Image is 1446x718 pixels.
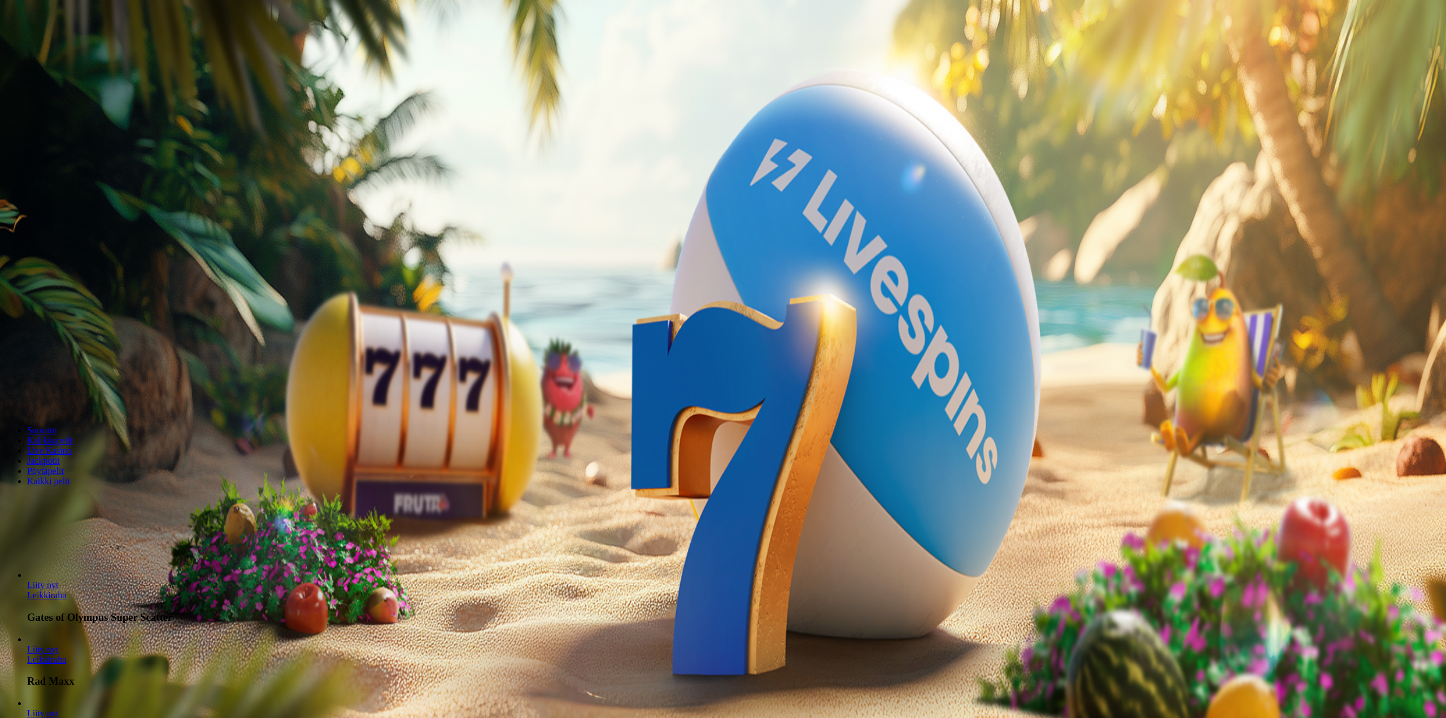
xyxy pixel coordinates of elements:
[27,456,60,465] a: Jackpotit
[27,570,1441,624] article: Gates of Olympus Super Scatter
[27,708,59,718] a: Cherry Pop
[27,675,1441,687] h3: Rad Maxx
[27,476,70,486] a: Kaikki pelit
[27,708,59,718] span: Liity nyt
[27,580,59,590] span: Liity nyt
[27,466,64,476] a: Pöytäpelit
[5,406,1441,486] nav: Lobby
[27,634,1441,688] article: Rad Maxx
[27,645,59,654] span: Liity nyt
[27,436,73,445] a: Kolikkopelit
[27,645,59,654] a: Rad Maxx
[27,425,56,435] a: Suositut
[5,406,1441,507] header: Lobby
[27,611,1441,624] h3: Gates of Olympus Super Scatter
[27,655,66,664] a: Rad Maxx
[27,580,59,590] a: Gates of Olympus Super Scatter
[27,446,72,455] a: Live Kasino
[27,590,66,600] a: Gates of Olympus Super Scatter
